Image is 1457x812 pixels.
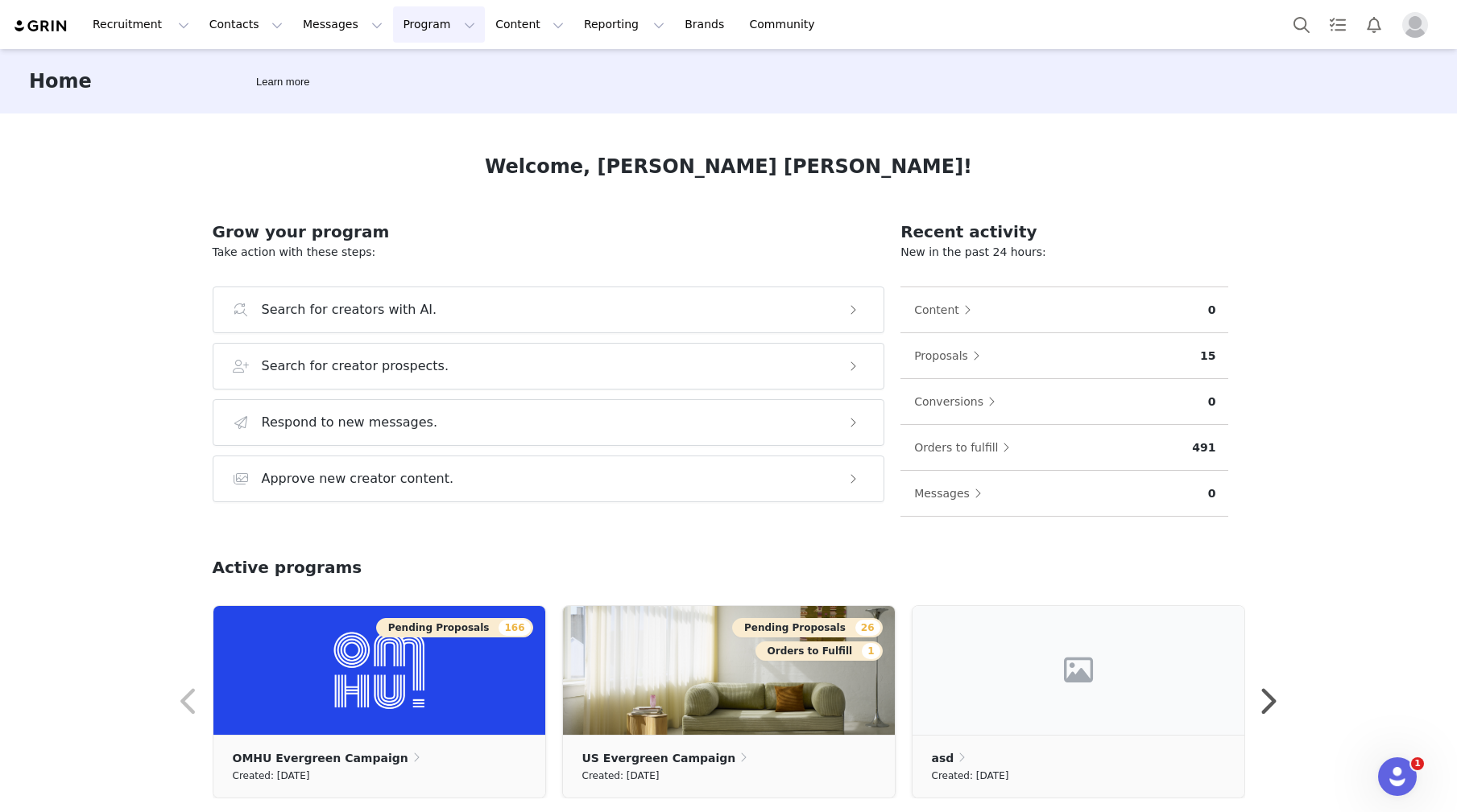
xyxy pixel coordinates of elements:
[755,641,883,661] button: Orders to Fulfill1
[900,220,1228,244] h2: Recent activity
[732,618,882,637] button: Pending Proposals26
[233,767,310,785] small: Created: [DATE]
[83,6,199,43] button: Recruitment
[1200,348,1215,365] p: 15
[1402,12,1428,38] img: placeholder-profile.jpg
[293,6,392,43] button: Messages
[213,286,885,333] button: Search for creators with AI.
[1356,6,1392,43] button: Notifications
[213,220,885,244] h2: Grow your program
[932,749,954,767] p: asd
[376,618,533,637] button: Pending Proposals166
[213,244,885,261] p: Take action with these steps:
[486,6,573,43] button: Content
[213,555,362,579] h2: Active programs
[574,6,674,43] button: Reporting
[1208,485,1216,502] p: 0
[485,152,972,181] h1: Welcome, [PERSON_NAME] [PERSON_NAME]!
[1284,6,1319,43] button: Search
[1192,439,1215,456] p: 491
[29,67,92,96] h3: Home
[1411,757,1424,770] span: 1
[913,435,1018,460] button: Orders to fulfill
[1320,6,1356,43] a: Tasks
[1208,302,1216,319] p: 0
[262,413,438,432] h3: Respond to new messages.
[200,6,292,43] button: Contacts
[582,767,660,785] small: Created: [DATE]
[262,357,449,376] h3: Search for creator prospects.
[262,300,437,319] h3: Search for creators with AI.
[213,455,885,502] button: Approve new creator content.
[253,74,313,90] div: Tooltip anchor
[233,749,408,767] p: OMHU Evergreen Campaign
[213,399,885,446] button: Respond to new messages.
[900,244,1228,261] p: New in the past 24 hours:
[393,6,485,43] button: Program
[213,606,545,735] img: a6e19d51-82b5-4b4e-88e7-2efb3309c05c.png
[13,19,69,34] img: grin logo
[913,297,979,323] button: Content
[675,6,739,43] a: Brands
[1208,394,1216,410] p: 0
[1378,757,1417,796] iframe: Intercom live chat
[740,6,832,43] a: Community
[262,469,454,488] h3: Approve new creator content.
[582,749,736,767] p: US Evergreen Campaign
[913,389,1004,414] button: Conversions
[913,343,988,369] button: Proposals
[563,606,895,735] img: 7da6b68e-972f-435f-a32b-41a6a0816df0.jpg
[932,767,1009,785] small: Created: [DATE]
[1393,12,1444,38] button: Profile
[213,343,885,390] button: Search for creator prospects.
[913,480,990,506] button: Messages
